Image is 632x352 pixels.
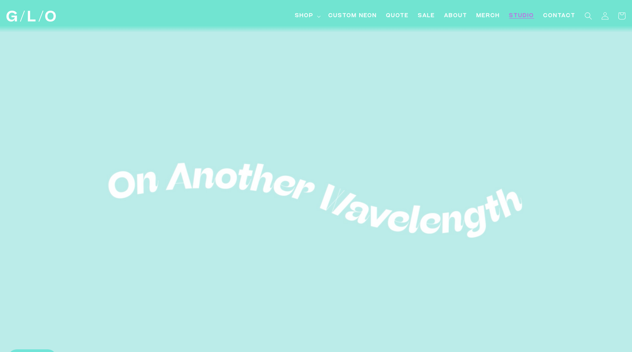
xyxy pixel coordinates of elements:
[476,12,500,20] span: Merch
[444,12,467,20] span: About
[495,246,632,352] iframe: Chat Widget
[418,12,435,20] span: SALE
[413,8,440,25] a: SALE
[290,8,324,25] summary: Shop
[324,8,381,25] a: Custom Neon
[543,12,575,20] span: Contact
[328,12,377,20] span: Custom Neon
[3,8,58,25] a: GLO Studio
[440,8,472,25] a: About
[539,8,580,25] a: Contact
[6,11,56,22] img: GLO Studio
[381,8,413,25] a: Quote
[295,12,314,20] span: Shop
[386,12,409,20] span: Quote
[472,8,504,25] a: Merch
[509,12,534,20] span: Studio
[504,8,539,25] a: Studio
[580,8,597,24] summary: Search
